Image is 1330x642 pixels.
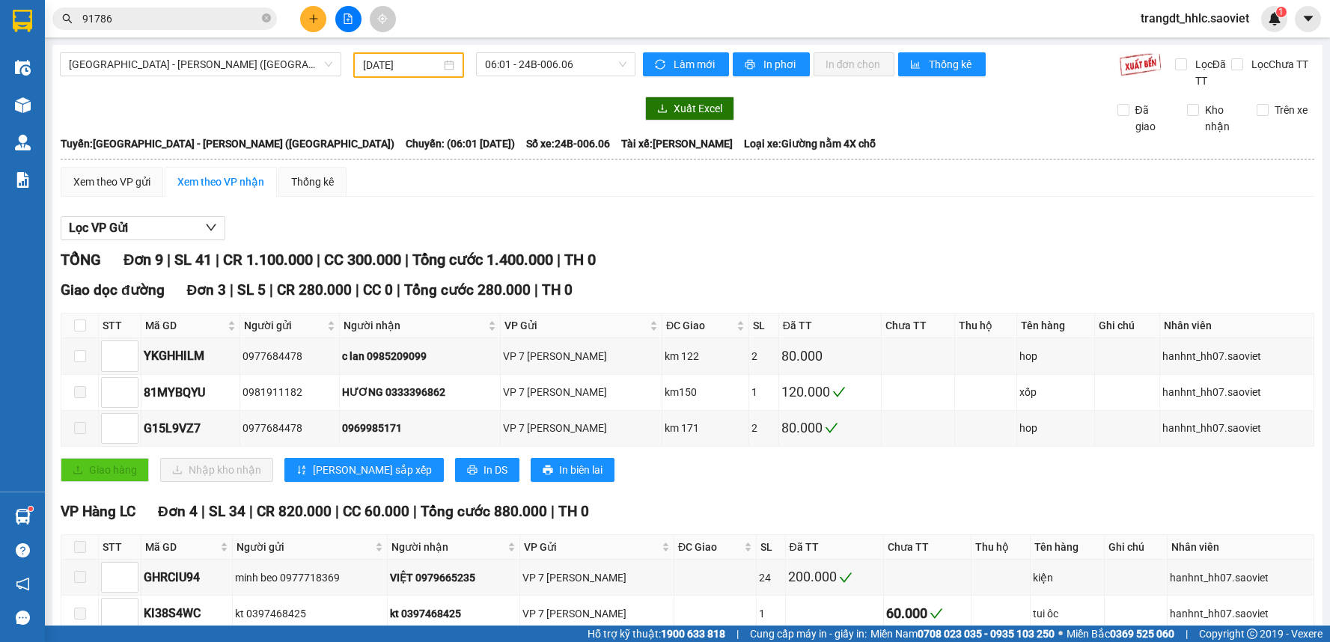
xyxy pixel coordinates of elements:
[344,317,485,334] span: Người nhận
[1245,56,1311,73] span: Lọc Chưa TT
[167,251,171,269] span: |
[522,605,671,622] div: VP 7 [PERSON_NAME]
[230,281,234,299] span: |
[216,251,219,269] span: |
[501,375,662,411] td: VP 7 Phạm Văn Đồng
[588,626,725,642] span: Hỗ trợ kỹ thuật:
[1269,102,1314,118] span: Trên xe
[1189,56,1231,89] span: Lọc Đã TT
[832,385,846,399] span: check
[751,348,776,364] div: 2
[397,281,400,299] span: |
[144,419,237,438] div: G15L9VZ7
[296,465,307,477] span: sort-ascending
[788,566,881,587] div: 200.000
[141,338,240,374] td: YKGHHILM
[750,626,867,642] span: Cung cấp máy in - giấy in:
[174,251,212,269] span: SL 41
[16,543,30,557] span: question-circle
[744,135,876,152] span: Loại xe: Giường nằm 4X chỗ
[15,135,31,150] img: warehouse-icon
[886,603,968,624] div: 60.000
[1295,6,1321,32] button: caret-down
[542,281,573,299] span: TH 0
[1019,384,1092,400] div: xốp
[61,458,149,482] button: uploadGiao hàng
[16,577,30,591] span: notification
[123,251,163,269] span: Đơn 9
[1268,12,1281,25] img: icon-new-feature
[342,384,498,400] div: HƯƠNG 0333396862
[1019,420,1092,436] div: hop
[751,384,776,400] div: 1
[678,539,741,555] span: ĐC Giao
[15,509,31,525] img: warehouse-icon
[503,348,659,364] div: VP 7 [PERSON_NAME]
[1302,12,1315,25] span: caret-down
[1278,7,1284,17] span: 1
[558,503,589,520] span: TH 0
[342,420,498,436] div: 0969985171
[882,314,955,338] th: Chưa TT
[308,13,319,24] span: plus
[759,605,782,622] div: 1
[262,13,271,22] span: close-circle
[335,6,362,32] button: file-add
[870,626,1055,642] span: Miền Nam
[13,10,32,32] img: logo-vxr
[501,338,662,374] td: VP 7 Phạm Văn Đồng
[356,281,359,299] span: |
[223,251,313,269] span: CR 1.100.000
[390,605,517,622] div: kt 0397468425
[884,535,971,560] th: Chưa TT
[484,462,507,478] span: In DS
[406,135,515,152] span: Chuyến: (06:01 [DATE])
[645,97,734,120] button: downloadXuất Excel
[501,411,662,447] td: VP 7 Phạm Văn Đồng
[335,503,339,520] span: |
[1247,629,1257,639] span: copyright
[759,569,782,586] div: 24
[391,539,504,555] span: Người nhận
[277,281,352,299] span: CR 280.000
[485,53,626,76] span: 06:01 - 24B-006.06
[1162,420,1311,436] div: hanhnt_hh07.saoviet
[665,348,746,364] div: km 122
[237,281,266,299] span: SL 5
[69,53,332,76] span: Hà Nội - Lào Cai - Sapa (Giường)
[61,216,225,240] button: Lọc VP Gửi
[1067,626,1174,642] span: Miền Bắc
[520,560,674,596] td: VP 7 Phạm Văn Đồng
[971,535,1031,560] th: Thu hộ
[262,12,271,26] span: close-circle
[655,59,668,71] span: sync
[141,560,233,596] td: GHRCIU94
[284,458,444,482] button: sort-ascending[PERSON_NAME] sắp xếp
[733,52,810,76] button: printerIn phơi
[291,174,334,190] div: Thống kê
[504,317,647,334] span: VP Gửi
[16,611,30,625] span: message
[300,6,326,32] button: plus
[1168,535,1314,560] th: Nhân viên
[69,218,128,237] span: Lọc VP Gửi
[144,568,230,587] div: GHRCIU94
[1110,628,1174,640] strong: 0369 525 060
[503,384,659,400] div: VP 7 [PERSON_NAME]
[657,103,668,115] span: download
[242,348,337,364] div: 0977684478
[1058,631,1063,637] span: ⚪️
[342,348,498,364] div: c lan 0985209099
[187,281,227,299] span: Đơn 3
[674,56,717,73] span: Làm mới
[363,281,393,299] span: CC 0
[242,420,337,436] div: 0977684478
[257,503,332,520] span: CR 820.000
[99,535,141,560] th: STT
[557,251,561,269] span: |
[1017,314,1095,338] th: Tên hàng
[1170,569,1311,586] div: hanhnt_hh07.saoviet
[559,462,603,478] span: In biên lai
[242,384,337,400] div: 0981911182
[244,317,324,334] span: Người gửi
